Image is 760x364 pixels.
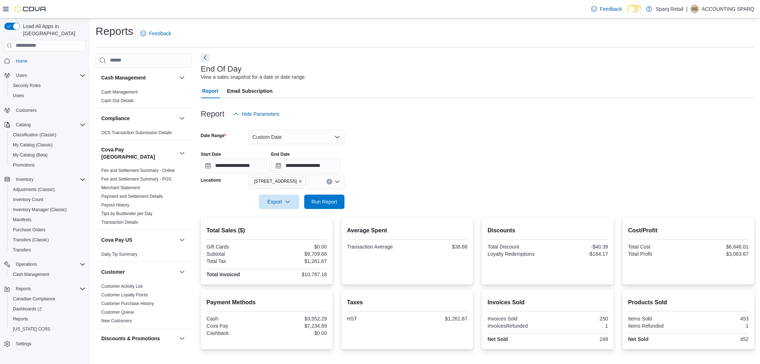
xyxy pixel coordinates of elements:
a: Payment and Settlement Details [101,194,163,199]
span: Reports [13,285,85,293]
input: Dark Mode [627,5,643,13]
span: Settings [13,339,85,348]
span: Users [13,93,24,99]
button: Inventory [1,174,88,185]
h3: Cash Management [101,74,146,81]
button: Purchase Orders [7,225,88,235]
button: My Catalog (Beta) [7,150,88,160]
span: Users [16,73,27,78]
div: Items Sold [628,316,687,322]
a: My Catalog (Beta) [10,151,51,159]
button: Reports [13,285,34,293]
a: Dashboards [10,305,45,313]
span: Cash Management [10,270,85,279]
button: Inventory Count [7,195,88,205]
a: Promotions [10,161,38,169]
div: Subtotal [207,251,265,257]
span: Email Subscription [227,84,273,98]
span: Fee and Settlement Summary - POS [101,176,171,182]
h2: Average Spent [347,226,467,235]
span: Canadian Compliance [13,296,55,302]
input: Press the down key to open a popover containing a calendar. [201,159,270,173]
div: $9,709.68 [268,251,327,257]
span: Feedback [600,5,622,13]
button: Discounts & Promotions [101,335,176,342]
span: Inventory Count [13,197,43,203]
span: Report [202,84,218,98]
button: Reports [1,284,88,294]
button: Run Report [304,195,344,209]
div: $38.68 [409,244,468,250]
button: Export [259,195,299,209]
span: Customers [13,106,85,115]
p: Sparq Retail [655,5,683,13]
button: Compliance [178,114,186,123]
button: Users [1,70,88,81]
a: Merchant Statement [101,185,140,190]
span: Purchase Orders [10,226,85,234]
a: Tips by Budtender per Day [101,211,152,216]
div: ACCOUNTING SPARQ [690,5,699,13]
span: Transfers (Classic) [13,237,49,243]
div: $10,787.18 [268,272,327,277]
div: Gift Cards [207,244,265,250]
span: Cash Out Details [101,98,134,104]
span: Home [16,58,27,64]
div: 249 [549,336,608,342]
span: Transfers [13,247,31,253]
span: Reports [16,286,31,292]
button: Cova Pay US [178,236,186,244]
span: Customers [16,108,37,113]
span: Adjustments (Classic) [10,185,85,194]
a: Customers [13,106,40,115]
button: Hide Parameters [230,107,282,121]
a: Manifests [10,215,34,224]
h2: Discounts [487,226,608,235]
label: Start Date [201,151,221,157]
h2: Payment Methods [207,298,327,307]
button: Next [201,53,209,62]
div: Cova Pay US [96,250,192,261]
button: Users [13,71,30,80]
span: Home [13,56,85,65]
span: Feedback [149,30,171,37]
a: Transaction Details [101,220,138,225]
h2: Products Sold [628,298,749,307]
span: Dashboards [13,306,42,312]
h2: Taxes [347,298,467,307]
div: 452 [690,336,749,342]
span: Customer Loyalty Points [101,292,148,298]
div: Items Refunded [628,323,687,329]
span: Inventory Manager (Classic) [13,207,67,213]
span: AS [692,5,698,13]
a: Cash Management [10,270,52,279]
a: OCS Transaction Submission Details [101,130,172,135]
a: Canadian Compliance [10,295,58,303]
a: Feedback [138,26,174,41]
a: Security Roles [10,81,43,90]
a: Customer Activity List [101,284,143,289]
a: Users [10,91,27,100]
button: Customers [1,105,88,115]
span: Customer Queue [101,309,134,315]
button: Discounts & Promotions [178,334,186,343]
p: | [686,5,687,13]
a: Fee and Settlement Summary - POS [101,177,171,182]
span: Manifests [10,215,85,224]
a: [US_STATE] CCRS [10,325,53,333]
strong: Net Sold [628,336,649,342]
div: Invoices Sold [487,316,546,322]
a: Adjustments (Classic) [10,185,57,194]
span: My Catalog (Classic) [10,141,85,149]
h2: Cost/Profit [628,226,749,235]
button: Catalog [1,120,88,130]
div: InvoicesRefunded [487,323,546,329]
button: Classification (Classic) [7,130,88,140]
h3: End Of Day [201,65,242,73]
span: Inventory [16,177,33,182]
a: Payout History [101,203,129,208]
button: Transfers [7,245,88,255]
input: Press the down key to open a popover containing a calendar. [271,159,340,173]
